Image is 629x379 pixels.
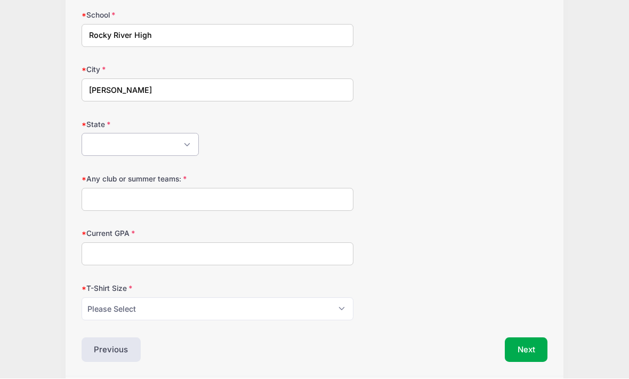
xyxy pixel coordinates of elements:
label: Any club or summer teams: [82,174,237,185]
label: City [82,65,237,75]
label: Current GPA [82,228,237,239]
label: T-Shirt Size [82,283,237,294]
label: State [82,120,237,130]
button: Next [505,338,548,362]
button: Previous [82,338,141,362]
label: School [82,10,237,21]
